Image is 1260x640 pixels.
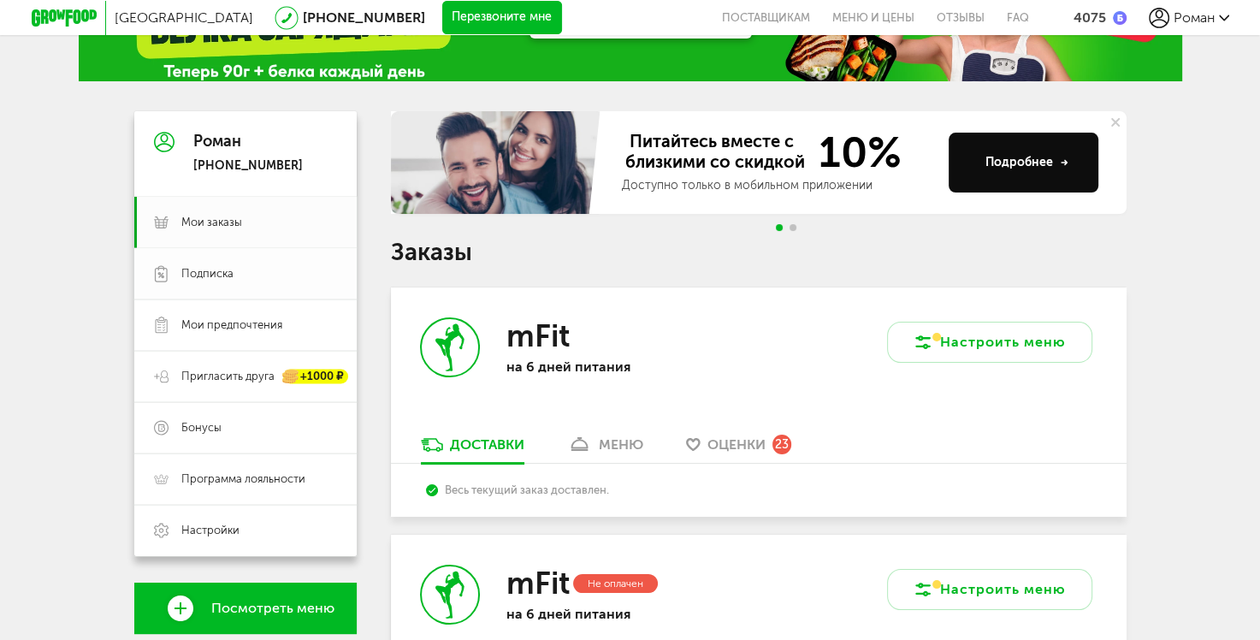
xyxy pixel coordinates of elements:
p: на 6 дней питания [506,606,728,622]
a: Настройки [134,505,357,556]
span: Оценки [707,436,766,453]
button: Перезвоните мне [442,1,562,35]
h1: Заказы [391,241,1127,264]
span: Бонусы [181,420,222,436]
div: +1000 ₽ [283,370,348,384]
span: Питайтесь вместе с близкими со скидкой [622,131,808,174]
div: Доставки [450,436,524,453]
a: Оценки 23 [677,436,800,463]
a: Программа лояльности [134,453,357,505]
div: Подробнее [985,154,1068,171]
span: Мои предпочтения [181,317,282,333]
h3: mFit [506,565,569,601]
a: Бонусы [134,402,357,453]
span: Подписка [181,266,234,281]
img: family-banner.579af9d.jpg [391,111,605,214]
span: Go to slide 1 [776,224,783,231]
span: Программа лояльности [181,471,305,487]
span: Пригласить друга [181,369,275,384]
h3: mFit [506,317,569,354]
span: Роман [1174,9,1215,26]
div: Весь текущий заказ доставлен. [426,483,1091,496]
span: [GEOGRAPHIC_DATA] [115,9,253,26]
div: меню [599,436,643,453]
a: Посмотреть меню [134,583,357,634]
div: 23 [772,435,791,453]
span: 10% [808,131,902,174]
button: Настроить меню [887,322,1092,363]
button: Подробнее [949,133,1098,193]
a: меню [559,436,652,463]
p: на 6 дней питания [506,359,728,375]
span: Посмотреть меню [211,601,334,616]
img: bonus_b.cdccf46.png [1113,11,1127,25]
div: Доступно только в мобильном приложении [622,177,935,194]
a: Подписка [134,248,357,299]
div: Не оплачен [573,574,658,594]
span: Go to slide 2 [790,224,796,231]
div: 4075 [1074,9,1106,26]
a: [PHONE_NUMBER] [303,9,425,26]
a: Пригласить друга +1000 ₽ [134,351,357,402]
a: Мои предпочтения [134,299,357,351]
a: Доставки [412,436,533,463]
a: Мои заказы [134,197,357,248]
span: Настройки [181,523,240,538]
div: [PHONE_NUMBER] [193,158,303,174]
span: Мои заказы [181,215,242,230]
div: Роман [193,133,303,151]
button: Настроить меню [887,569,1092,610]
